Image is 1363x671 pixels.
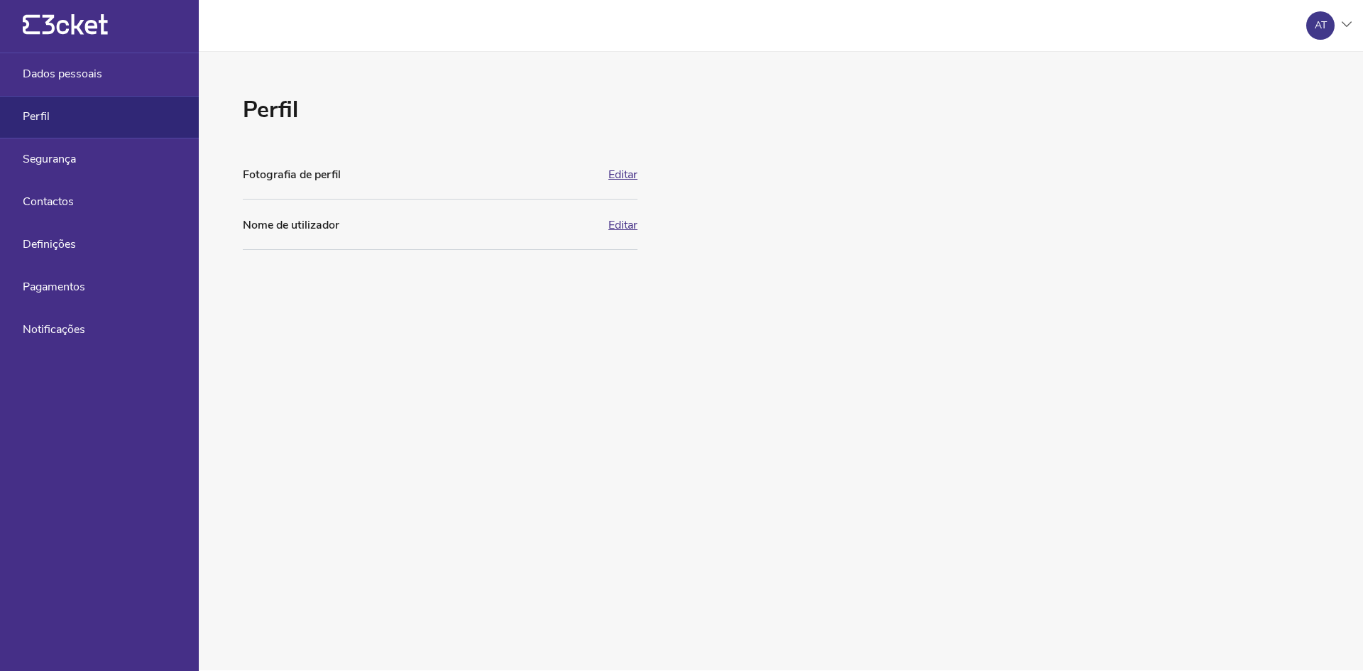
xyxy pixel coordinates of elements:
a: {' '} [23,28,108,38]
span: Notificações [23,323,85,336]
h1: Perfil [243,94,637,126]
div: AT [1315,20,1327,31]
span: Definições [23,238,76,251]
button: Editar [608,219,637,231]
div: Nome de utilizador [243,217,600,234]
button: Editar [608,168,637,181]
div: Fotografia de perfil [243,166,600,183]
g: {' '} [23,15,40,35]
span: Dados pessoais [23,67,102,80]
span: Perfil [23,110,50,123]
span: Contactos [23,195,74,208]
span: Pagamentos [23,280,85,293]
span: Segurança [23,153,76,165]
